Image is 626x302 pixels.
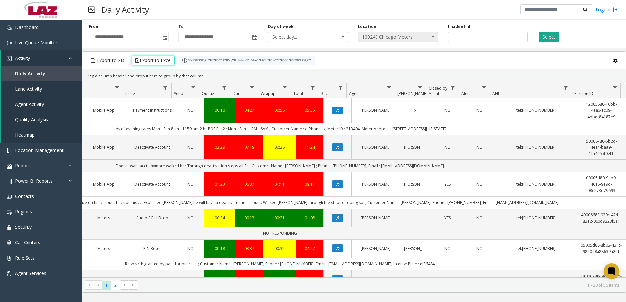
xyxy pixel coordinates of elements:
[208,276,231,282] div: 00:15
[220,83,229,92] a: Queue Filter Menu
[83,107,124,113] a: Mobile App
[444,108,451,113] span: NO
[1,50,82,66] a: Activity
[239,276,259,282] a: 03:51
[574,91,593,96] span: Session ID
[7,271,12,276] img: 'icon'
[239,245,259,252] a: 03:37
[539,32,559,42] button: Select
[89,56,130,65] button: Export to PDF
[349,91,360,96] span: Agent
[300,181,320,187] a: 09:11
[208,107,231,113] div: 00:10
[267,245,292,252] a: 00:32
[7,163,12,169] img: 'icon'
[358,32,422,42] span: 100240 Chicago Meters
[397,91,427,96] span: [PERSON_NAME]
[444,215,451,221] span: YES
[267,144,292,150] a: 00:36
[187,144,193,150] span: NO
[336,83,345,92] a: Rec. Filter Menu
[596,6,618,13] a: Logout
[404,276,427,282] a: [PERSON_NAME]
[208,181,231,187] a: 01:23
[300,107,320,113] a: 05:35
[293,91,303,96] span: Total
[267,215,292,221] a: 00:21
[499,276,573,282] a: tel:[PHONE_NUMBER]
[261,91,276,96] span: Wrapup
[7,41,12,46] img: 'icon'
[1,81,82,96] a: Lane Activity
[113,83,121,92] a: Lane Filter Menu
[7,179,12,184] img: 'icon'
[468,215,491,221] a: NO
[7,240,12,245] img: 'icon'
[132,245,172,252] a: PIN Reset
[180,107,200,113] a: NO
[15,147,64,153] span: Location Management
[180,245,200,252] a: NO
[208,215,231,221] div: 00:34
[239,181,259,187] div: 06:37
[15,116,48,123] span: Quality Analysis
[102,281,111,290] span: Page 1
[98,2,152,18] h3: Daily Activity
[356,144,396,150] a: [PERSON_NAME]
[83,276,124,282] a: Mobile App
[356,215,396,221] a: [PERSON_NAME]
[202,91,214,96] span: Queue
[208,245,231,252] a: 00:18
[444,276,451,282] span: YES
[1,66,82,81] a: Daily Activity
[15,86,42,92] span: Lane Activity
[125,91,135,96] span: Issue
[581,138,622,157] a: 50006780-5b2d-4e14-baa9-1fa4065f0ef1
[187,246,193,251] span: NO
[180,144,200,150] a: NO
[7,25,12,30] img: 'icon'
[435,181,460,187] a: YES
[7,225,12,230] img: 'icon'
[321,91,329,96] span: Rec.
[267,107,292,113] div: 00:58
[300,144,320,150] a: 11:24
[468,245,491,252] a: NO
[404,245,427,252] a: [PERSON_NAME]
[300,276,320,282] a: 04:16
[208,144,231,150] a: 03:29
[356,245,396,252] a: [PERSON_NAME]
[15,70,45,76] span: Daily Activity
[15,132,35,138] span: Heatmap
[308,83,317,92] a: Total Filter Menu
[239,144,259,150] a: 07:19
[499,215,573,221] a: tel:[PHONE_NUMBER]
[120,280,129,290] span: Go to the next page
[15,270,46,276] span: Agent Services
[492,91,499,96] span: ANI
[83,245,124,252] a: Meters
[429,85,447,96] span: Closed by Agent
[142,282,619,288] kendo-pager-info: 1 - 30 of 56 items
[132,107,172,113] a: Payment Instructions
[122,282,127,288] span: Go to the next page
[468,107,491,113] a: NO
[613,6,618,13] img: logout
[267,276,292,282] a: 00:10
[356,276,396,282] a: [PERSON_NAME]
[179,56,315,65] div: By clicking Incident row you will be taken to the incident details page.
[82,70,626,82] div: Drag a column header and drop it here to group by that column
[300,215,320,221] div: 01:08
[499,144,573,150] a: tel:[PHONE_NUMBER]
[83,215,124,221] a: Meters
[82,83,626,277] div: Data table
[300,245,320,252] div: 04:27
[581,212,622,224] a: 49006680-929c-42d1-82e2-060d9323f5a1
[404,107,427,113] a: x
[581,242,622,255] a: 05005d80-8b03-421c-9820-f8a88639a201
[187,108,193,113] span: NO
